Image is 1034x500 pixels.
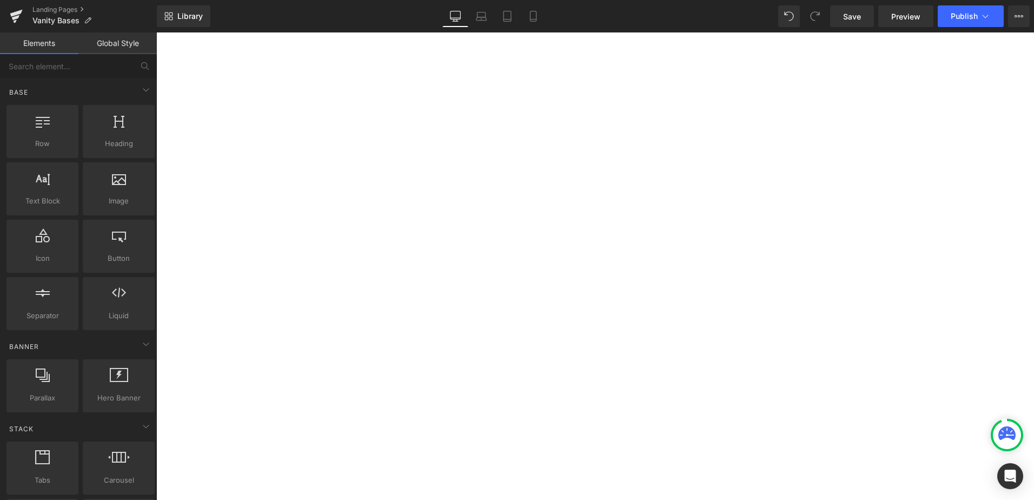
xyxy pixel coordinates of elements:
button: Undo [778,5,800,27]
button: Redo [804,5,826,27]
span: Save [843,11,861,22]
button: More [1008,5,1030,27]
span: Preview [891,11,920,22]
span: Publish [951,12,978,21]
span: Separator [10,310,75,321]
span: Parallax [10,392,75,404]
a: Mobile [520,5,546,27]
a: Preview [878,5,933,27]
span: Heading [86,138,151,149]
a: Global Style [78,32,157,54]
span: Tabs [10,475,75,486]
a: Desktop [442,5,468,27]
a: Landing Pages [32,5,157,14]
span: Vanity Bases [32,16,79,25]
span: Base [8,87,29,97]
span: Library [177,11,203,21]
div: Open Intercom Messenger [997,463,1023,489]
button: Publish [938,5,1004,27]
span: Row [10,138,75,149]
span: Liquid [86,310,151,321]
a: Tablet [494,5,520,27]
span: Carousel [86,475,151,486]
span: Icon [10,253,75,264]
span: Button [86,253,151,264]
span: Hero Banner [86,392,151,404]
a: New Library [157,5,210,27]
span: Stack [8,424,35,434]
a: Laptop [468,5,494,27]
span: Banner [8,341,40,352]
span: Text Block [10,195,75,207]
span: Image [86,195,151,207]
